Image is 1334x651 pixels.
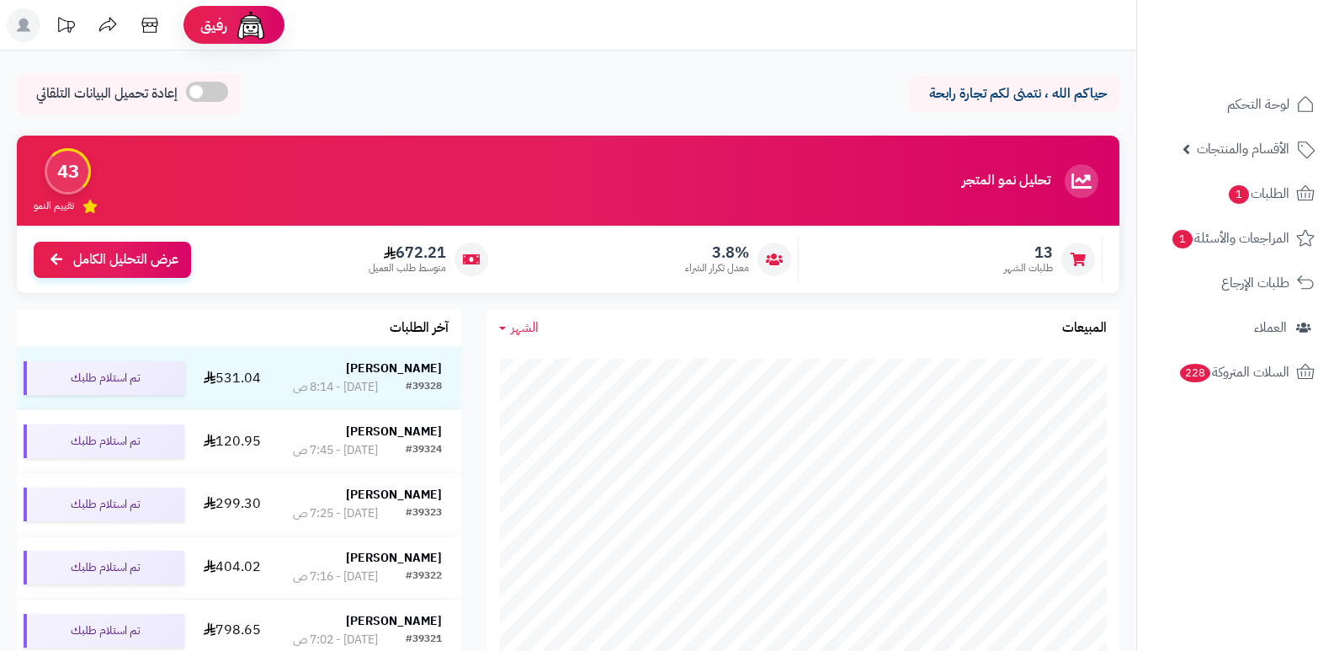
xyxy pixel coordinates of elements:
div: #39321 [406,632,442,648]
div: #39323 [406,505,442,522]
td: 299.30 [191,473,274,536]
a: عرض التحليل الكامل [34,242,191,278]
span: السلات المتروكة [1178,360,1289,384]
strong: [PERSON_NAME] [346,549,442,567]
h3: تحليل نمو المتجر [962,173,1050,189]
a: السلات المتروكة228 [1147,352,1324,392]
a: العملاء [1147,307,1324,348]
div: تم استلام طلبك [24,614,184,648]
h3: المبيعات [1062,321,1107,336]
a: الشهر [499,318,539,338]
a: الطلبات1 [1147,173,1324,214]
td: 120.95 [191,410,274,472]
span: رفيق [200,15,227,35]
strong: [PERSON_NAME] [346,360,442,377]
span: 228 [1180,364,1211,382]
span: المراجعات والأسئلة [1171,227,1289,250]
span: الطلبات [1227,182,1289,205]
span: الأقسام والمنتجات [1197,137,1289,161]
strong: [PERSON_NAME] [346,612,442,630]
span: طلبات الإرجاع [1221,271,1289,295]
span: الشهر [511,317,539,338]
span: معدل تكرار الشراء [685,261,749,275]
span: متوسط طلب العميل [369,261,446,275]
img: ai-face.png [234,8,268,42]
span: العملاء [1254,316,1287,339]
strong: [PERSON_NAME] [346,486,442,504]
div: تم استلام طلبك [24,424,184,458]
a: تحديثات المنصة [45,8,87,46]
span: تقييم النمو [34,199,74,213]
div: [DATE] - 7:45 ص [293,442,378,459]
td: 404.02 [191,536,274,599]
a: طلبات الإرجاع [1147,263,1324,303]
div: تم استلام طلبك [24,551,184,584]
span: لوحة التحكم [1227,93,1289,116]
a: لوحة التحكم [1147,84,1324,125]
td: 531.04 [191,347,274,409]
div: #39322 [406,568,442,585]
span: 3.8% [685,243,749,262]
div: [DATE] - 7:02 ص [293,632,378,648]
span: إعادة تحميل البيانات التلقائي [36,84,178,104]
div: #39328 [406,379,442,396]
div: تم استلام طلبك [24,488,184,521]
h3: آخر الطلبات [390,321,449,336]
img: logo-2.png [1220,41,1318,77]
span: 13 [1004,243,1053,262]
a: المراجعات والأسئلة1 [1147,218,1324,259]
strong: [PERSON_NAME] [346,423,442,440]
span: 1 [1229,185,1249,204]
div: تم استلام طلبك [24,361,184,395]
span: 1 [1172,230,1193,248]
div: [DATE] - 8:14 ص [293,379,378,396]
div: [DATE] - 7:16 ص [293,568,378,585]
p: حياكم الله ، نتمنى لكم تجارة رابحة [922,84,1107,104]
div: #39324 [406,442,442,459]
div: [DATE] - 7:25 ص [293,505,378,522]
span: 672.21 [369,243,446,262]
span: طلبات الشهر [1004,261,1053,275]
span: عرض التحليل الكامل [73,250,178,269]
